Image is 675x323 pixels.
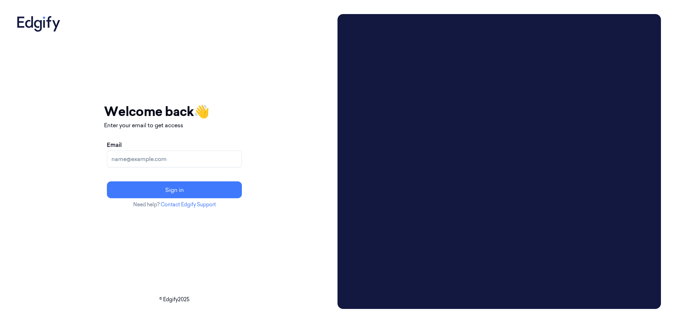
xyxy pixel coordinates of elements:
input: name@example.com [107,150,242,167]
p: Need help? [104,201,245,208]
h1: Welcome back 👋 [104,102,245,121]
p: Enter your email to get access [104,121,245,129]
label: Email [107,141,122,149]
p: © Edgify 2025 [14,296,335,303]
button: Sign in [107,181,242,198]
a: Contact Edgify Support [161,201,216,208]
